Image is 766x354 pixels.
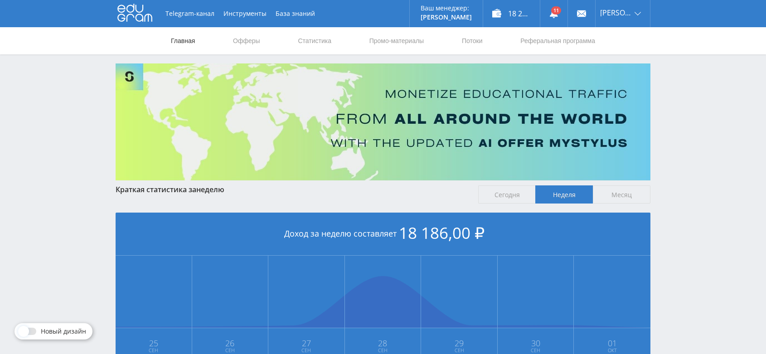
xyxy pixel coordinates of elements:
a: Промо-материалы [368,27,425,54]
div: Доход за неделю составляет [116,213,650,256]
span: Месяц [593,185,650,204]
span: 26 [193,339,268,347]
p: [PERSON_NAME] [421,14,472,21]
div: Краткая статистика за [116,185,469,194]
span: 18 186,00 ₽ [399,222,485,243]
span: неделю [196,184,224,194]
span: Сен [345,347,421,354]
span: Сен [193,347,268,354]
span: 27 [269,339,344,347]
a: Реферальная программа [519,27,596,54]
img: Banner [116,63,650,180]
span: 28 [345,339,421,347]
span: Сен [422,347,497,354]
span: 25 [116,339,191,347]
span: 30 [498,339,573,347]
span: Сен [269,347,344,354]
span: Неделя [535,185,593,204]
p: Ваш менеджер: [421,5,472,12]
a: Главная [170,27,196,54]
span: Сен [498,347,573,354]
span: Окт [574,347,650,354]
span: Сен [116,347,191,354]
span: [PERSON_NAME] [600,9,632,16]
a: Офферы [232,27,261,54]
span: 01 [574,339,650,347]
span: Сегодня [478,185,536,204]
span: 29 [422,339,497,347]
span: Новый дизайн [41,328,86,335]
a: Статистика [297,27,332,54]
a: Потоки [461,27,484,54]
